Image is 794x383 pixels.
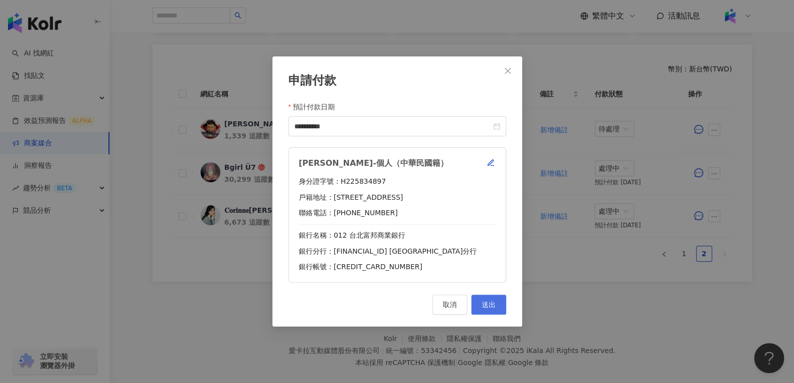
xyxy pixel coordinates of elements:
[299,177,496,187] div: 身分證字號：H225834897
[288,72,506,89] div: 申請付款
[299,231,496,241] div: 銀行名稱：012 台北富邦商業銀行
[299,247,496,257] div: 銀行分行：[FINANCIAL_ID] [GEOGRAPHIC_DATA]分行
[299,208,496,218] div: 聯絡電話：[PHONE_NUMBER]
[288,101,342,112] label: 預計付款日期
[299,262,496,272] div: 銀行帳號：[CREDIT_CARD_NUMBER]
[299,193,496,203] div: 戶籍地址：[STREET_ADDRESS]
[443,301,457,309] span: 取消
[504,67,512,75] span: close
[482,301,496,309] span: 送出
[294,121,491,132] input: 預計付款日期
[471,295,506,315] button: 送出
[498,61,518,81] button: Close
[299,158,476,169] div: [PERSON_NAME]-個人（中華民國籍）
[432,295,467,315] button: 取消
